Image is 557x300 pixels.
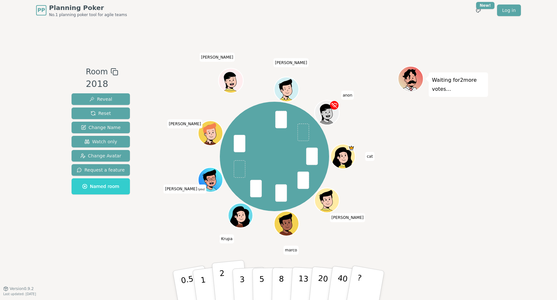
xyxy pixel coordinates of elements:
[84,138,117,145] span: Watch only
[199,168,222,191] button: Click to change your avatar
[273,58,309,67] span: Click to change your name
[3,292,36,296] span: Last updated: [DATE]
[200,53,235,62] span: Click to change your name
[86,66,108,78] span: Room
[283,246,299,255] span: Click to change your name
[37,6,45,14] span: PP
[432,76,485,94] p: Waiting for 2 more votes...
[365,152,375,161] span: Click to change your name
[72,136,130,147] button: Watch only
[10,286,34,291] span: Version 0.9.2
[91,110,111,117] span: Reset
[36,3,127,17] a: PPPlanning PokerNo.1 planning poker tool for agile teams
[197,188,205,191] span: (you)
[72,150,130,162] button: Change Avatar
[72,93,130,105] button: Reveal
[167,119,203,128] span: Click to change your name
[476,2,494,9] div: New!
[348,145,354,151] span: cat is the host
[3,286,34,291] button: Version0.9.2
[49,3,127,12] span: Planning Poker
[497,5,521,16] a: Log in
[80,153,122,159] span: Change Avatar
[220,234,234,243] span: Click to change your name
[81,124,121,131] span: Change Name
[49,12,127,17] span: No.1 planning poker tool for agile teams
[86,78,118,91] div: 2018
[473,5,484,16] button: New!
[330,213,365,222] span: Click to change your name
[72,178,130,194] button: Named room
[89,96,112,102] span: Reveal
[163,184,206,193] span: Click to change your name
[72,164,130,176] button: Request a feature
[341,91,354,100] span: Click to change your name
[72,108,130,119] button: Reset
[72,122,130,133] button: Change Name
[82,183,119,190] span: Named room
[77,167,125,173] span: Request a feature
